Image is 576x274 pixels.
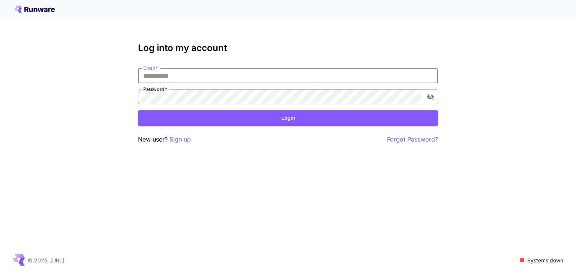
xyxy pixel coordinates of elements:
h3: Log into my account [138,43,438,53]
label: Email [143,65,158,71]
button: Forgot Password? [387,135,438,144]
label: Password [143,86,167,92]
p: Systems down [527,256,563,264]
button: Login [138,110,438,126]
button: toggle password visibility [424,90,437,104]
button: Sign up [169,135,191,144]
p: © 2025, [URL] [28,256,64,264]
p: New user? [138,135,191,144]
